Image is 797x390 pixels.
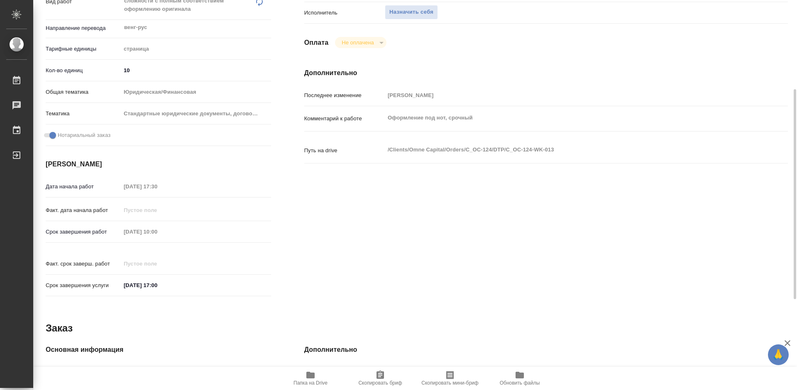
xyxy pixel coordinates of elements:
[46,110,121,118] p: Тематика
[385,5,438,19] button: Назначить себя
[304,9,385,17] p: Исполнитель
[46,206,121,214] p: Факт. дата начала работ
[500,380,540,386] span: Обновить файлы
[46,260,121,268] p: Факт. срок заверш. работ
[293,380,328,386] span: Папка на Drive
[304,146,385,155] p: Путь на drive
[385,111,748,125] textarea: Оформление под нот, срочный
[339,39,376,46] button: Не оплачена
[46,88,121,96] p: Общая тематика
[121,42,271,56] div: страница
[304,345,788,355] h4: Дополнительно
[121,85,271,99] div: Юридическая/Финансовая
[46,228,121,236] p: Срок завершения работ
[485,367,555,390] button: Обновить файлы
[121,279,193,291] input: ✎ Введи что-нибудь
[768,344,789,365] button: 🙏
[121,226,193,238] input: Пустое поле
[358,380,402,386] span: Скопировать бриф
[415,367,485,390] button: Скопировать мини-бриф
[385,143,748,157] textarea: /Clients/Omne Capital/Orders/C_OC-124/DTP/C_OC-124-WK-013
[345,367,415,390] button: Скопировать бриф
[304,91,385,100] p: Последнее изменение
[46,322,73,335] h2: Заказ
[46,24,121,32] p: Направление перевода
[121,107,271,121] div: Стандартные юридические документы, договоры, уставы
[304,38,329,48] h4: Оплата
[385,89,748,101] input: Пустое поле
[121,64,271,76] input: ✎ Введи что-нибудь
[121,258,193,270] input: Пустое поле
[121,180,193,193] input: Пустое поле
[46,45,121,53] p: Тарифные единицы
[46,159,271,169] h4: [PERSON_NAME]
[58,131,110,139] span: Нотариальный заказ
[46,345,271,355] h4: Основная информация
[389,7,433,17] span: Назначить себя
[276,367,345,390] button: Папка на Drive
[771,346,785,363] span: 🙏
[121,204,193,216] input: Пустое поле
[304,115,385,123] p: Комментарий к работе
[385,366,748,378] input: Пустое поле
[46,66,121,75] p: Кол-во единиц
[421,380,478,386] span: Скопировать мини-бриф
[304,68,788,78] h4: Дополнительно
[46,281,121,290] p: Срок завершения услуги
[335,37,386,48] div: Не оплачена
[121,366,271,378] input: Пустое поле
[46,183,121,191] p: Дата начала работ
